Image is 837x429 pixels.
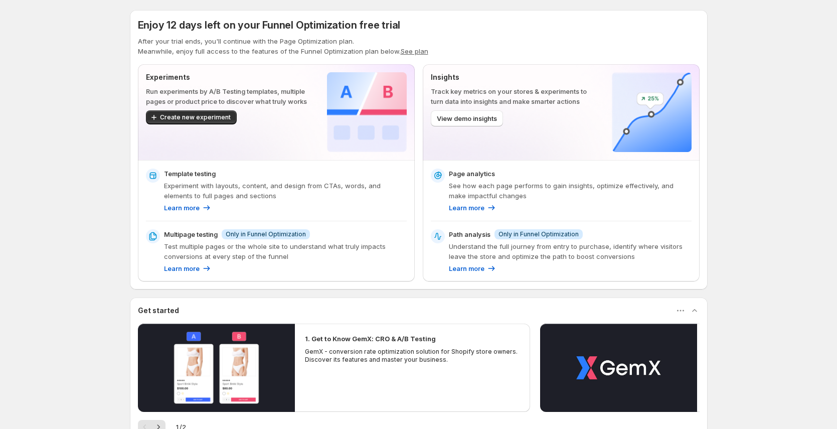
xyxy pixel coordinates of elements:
[164,241,407,261] p: Test multiple pages or the whole site to understand what truly impacts conversions at every step ...
[449,263,496,273] a: Learn more
[449,241,692,261] p: Understand the full journey from entry to purchase, identify where visitors leave the store and o...
[164,263,200,273] p: Learn more
[449,263,484,273] p: Learn more
[305,334,436,344] h2: 1. Get to Know GemX: CRO & A/B Testing
[449,203,484,213] p: Learn more
[164,203,200,213] p: Learn more
[164,169,216,179] p: Template testing
[449,169,495,179] p: Page analytics
[498,230,579,238] span: Only in Funnel Optimization
[401,47,428,55] button: See plan
[146,110,237,124] button: Create new experiment
[449,203,496,213] a: Learn more
[327,72,407,152] img: Experiments
[164,229,218,239] p: Multipage testing
[540,324,697,412] button: Play video
[431,86,596,106] p: Track key metrics on your stores & experiments to turn data into insights and make smarter actions
[138,36,700,46] p: After your trial ends, you'll continue with the Page Optimization plan.
[138,306,179,316] h3: Get started
[160,113,231,121] span: Create new experiment
[146,86,311,106] p: Run experiments by A/B Testing templates, multiple pages or product price to discover what truly ...
[164,263,212,273] a: Learn more
[437,113,497,123] span: View demo insights
[449,181,692,201] p: See how each page performs to gain insights, optimize effectively, and make impactful changes
[138,46,700,56] p: Meanwhile, enjoy full access to the features of the Funnel Optimization plan below.
[305,348,521,364] p: GemX - conversion rate optimization solution for Shopify store owners. Discover its features and ...
[226,230,306,238] span: Only in Funnel Optimization
[146,72,311,82] p: Experiments
[138,324,295,412] button: Play video
[612,72,692,152] img: Insights
[431,110,503,126] button: View demo insights
[164,203,212,213] a: Learn more
[449,229,490,239] p: Path analysis
[138,19,401,31] span: Enjoy 12 days left on your Funnel Optimization free trial
[431,72,596,82] p: Insights
[164,181,407,201] p: Experiment with layouts, content, and design from CTAs, words, and elements to full pages and sec...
